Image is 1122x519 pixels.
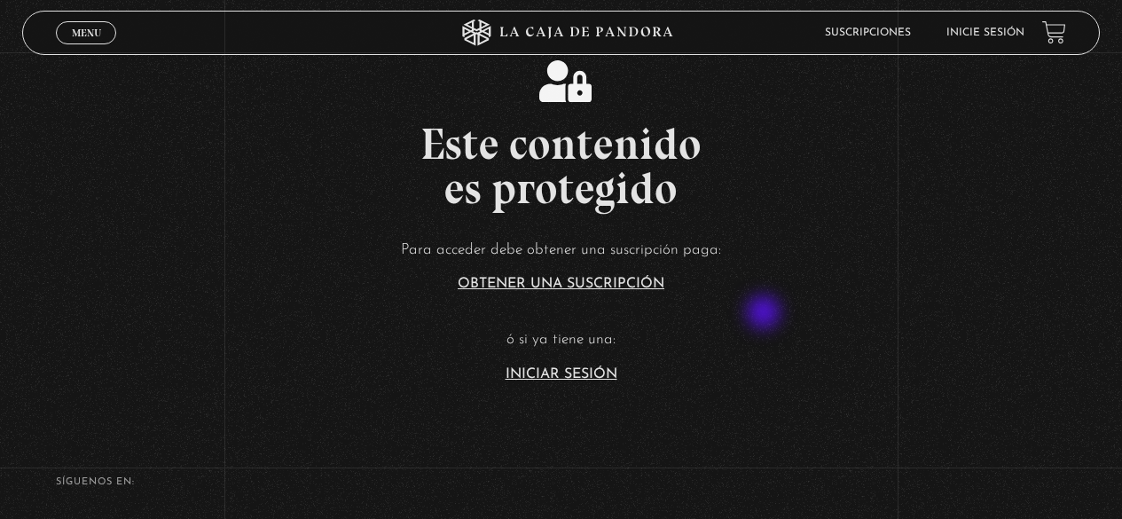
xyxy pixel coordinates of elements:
a: Obtener una suscripción [458,277,664,291]
span: Menu [72,28,101,38]
a: View your shopping cart [1042,20,1066,44]
a: Iniciar Sesión [506,367,617,381]
span: Cerrar [66,42,107,54]
h4: SÍguenos en: [56,477,1066,487]
a: Suscripciones [825,28,911,38]
a: Inicie sesión [946,28,1024,38]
